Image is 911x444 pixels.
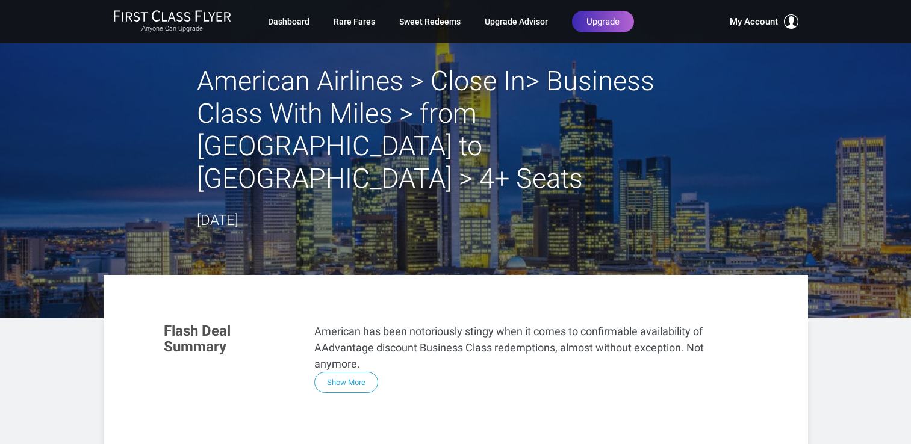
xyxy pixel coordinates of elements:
span: My Account [730,14,778,29]
a: First Class FlyerAnyone Can Upgrade [113,10,231,34]
h3: Flash Deal Summary [164,323,296,355]
img: First Class Flyer [113,10,231,22]
a: Rare Fares [334,11,375,32]
small: Anyone Can Upgrade [113,25,231,33]
a: Upgrade Advisor [485,11,548,32]
a: Upgrade [572,11,634,32]
time: [DATE] [197,212,238,229]
h2: American Airlines > Close In> Business Class With Miles > from [GEOGRAPHIC_DATA] to [GEOGRAPHIC_D... [197,65,715,195]
button: Show More [314,372,378,393]
a: Dashboard [268,11,309,32]
p: American has been notoriously stingy when it comes to confirmable availability of AAdvantage disc... [314,323,748,372]
button: My Account [730,14,798,29]
a: Sweet Redeems [399,11,461,32]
